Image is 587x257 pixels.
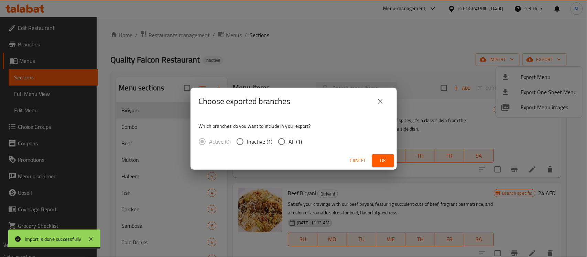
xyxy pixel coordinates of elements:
[372,154,394,167] button: Ok
[347,154,369,167] button: Cancel
[372,93,389,110] button: close
[247,137,273,146] span: Inactive (1)
[25,235,81,243] div: Import is done successfully
[289,137,302,146] span: All (1)
[350,156,367,165] span: Cancel
[199,123,389,130] p: Which branches do you want to include in your export?
[199,96,291,107] h2: Choose exported branches
[378,156,389,165] span: Ok
[209,137,231,146] span: Active (0)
